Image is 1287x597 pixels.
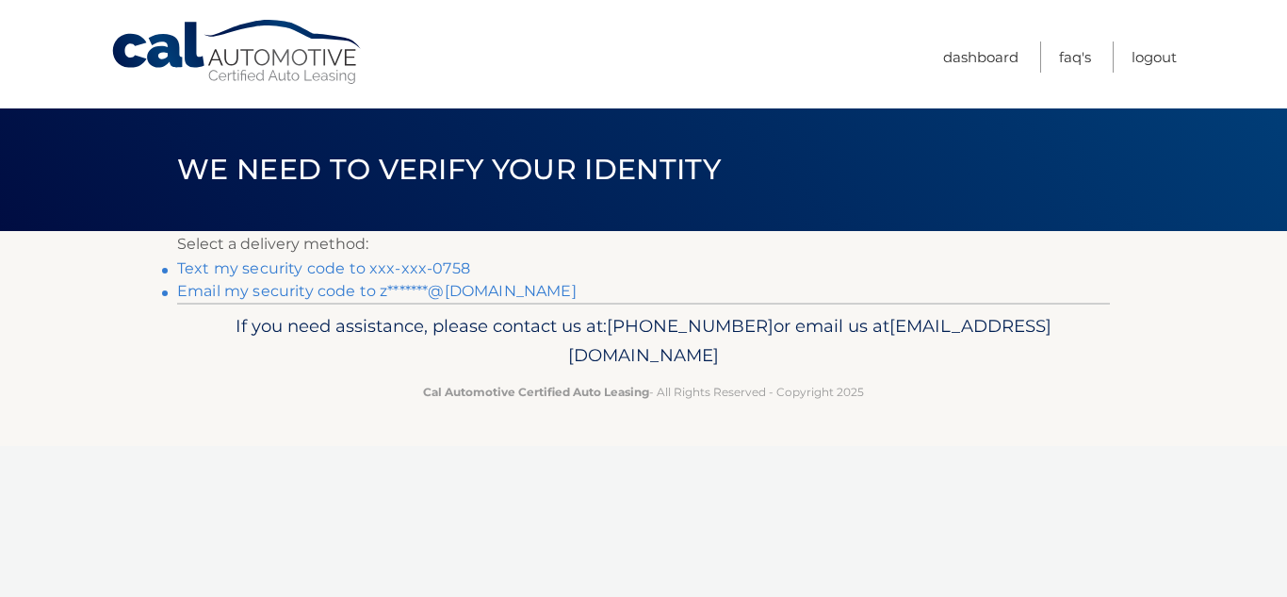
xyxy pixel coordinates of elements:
p: - All Rights Reserved - Copyright 2025 [189,382,1098,402]
span: We need to verify your identity [177,152,721,187]
p: If you need assistance, please contact us at: or email us at [189,311,1098,372]
p: Select a delivery method: [177,231,1110,257]
strong: Cal Automotive Certified Auto Leasing [423,385,649,399]
a: Text my security code to xxx-xxx-0758 [177,259,470,277]
a: Email my security code to z*******@[DOMAIN_NAME] [177,282,577,300]
a: Cal Automotive [110,19,365,86]
span: [PHONE_NUMBER] [607,315,774,337]
a: FAQ's [1059,41,1091,73]
a: Dashboard [943,41,1018,73]
a: Logout [1132,41,1177,73]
